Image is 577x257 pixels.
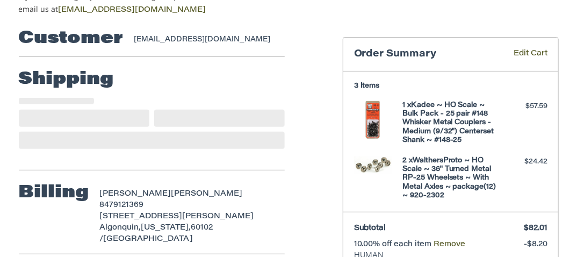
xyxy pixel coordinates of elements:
div: [EMAIL_ADDRESS][DOMAIN_NAME] [134,34,275,45]
a: Edit Cart [491,48,547,61]
h3: 3 Items [354,82,547,90]
h2: Billing [19,182,89,204]
div: $57.59 [499,101,547,112]
span: [GEOGRAPHIC_DATA] [103,235,193,243]
a: Remove [434,241,466,248]
h3: Order Summary [354,48,492,61]
span: [STREET_ADDRESS][PERSON_NAME] [99,213,254,220]
h2: Customer [19,28,124,49]
span: [US_STATE], [141,224,191,232]
h4: 2 x WalthersProto ~ HO Scale ~ 36" Turned Metal RP-25 Wheelsets ~ With Metal Axles ~ package(12) ... [402,156,496,200]
span: 10.00% off each item [354,241,434,248]
span: [PERSON_NAME] [171,190,242,198]
a: [EMAIL_ADDRESS][DOMAIN_NAME] [59,6,206,14]
h4: 1 x Kadee ~ HO Scale ~ Bulk Pack - 25 pair #148 Whisker Metal Couplers - Medium (9/32") Centerset... [402,101,496,145]
span: Algonquin, [99,224,141,232]
span: 8479121369 [99,202,143,209]
div: $24.42 [499,156,547,167]
span: -$8.20 [524,241,547,248]
span: Subtotal [354,225,386,232]
span: $82.01 [524,225,547,232]
span: [PERSON_NAME] [99,190,171,198]
h2: Shipping [19,69,114,90]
